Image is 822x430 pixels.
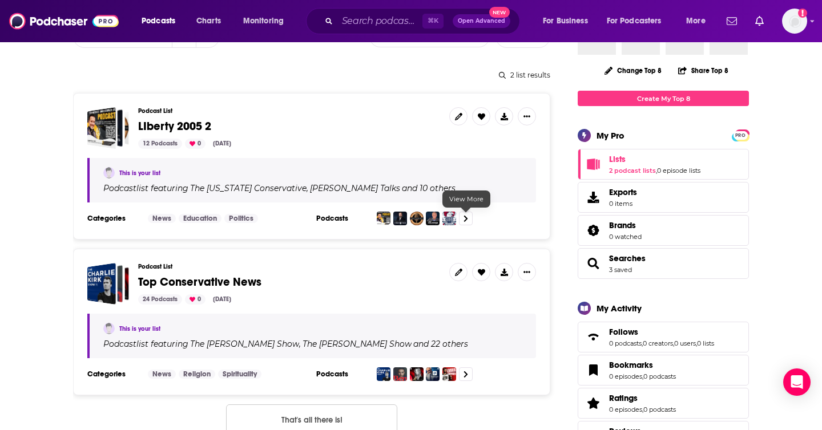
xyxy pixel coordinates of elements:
a: LIberty 2005 2 [87,107,129,149]
span: Exports [582,189,605,205]
span: Charts [196,13,221,29]
a: The [PERSON_NAME] Show [301,339,412,348]
span: ⌘ K [422,14,444,29]
div: My Activity [597,303,642,314]
span: New [489,7,510,18]
span: Exports [609,187,637,197]
a: This is your list [119,169,160,177]
span: Bookmarks [609,360,653,370]
h4: The [US_STATE] Conservative [190,184,307,193]
img: Mike Gallagher Podcast [426,212,440,225]
img: Bryan Dempsey [103,167,115,179]
button: open menu [235,12,299,30]
p: and 22 others [413,339,468,349]
a: 0 episodes [609,405,642,413]
a: Create My Top 8 [578,91,749,106]
span: For Business [543,13,588,29]
span: LIberty 2005 2 [138,119,211,133]
span: Open Advanced [458,18,505,24]
a: 0 episodes [609,372,642,380]
img: Bryan Dempsey [103,323,115,334]
img: Louder with Crowder [442,367,456,381]
a: 0 lists [697,339,714,347]
span: Searches [578,248,749,279]
a: Bookmarks [582,362,605,378]
a: Searches [582,255,605,271]
span: , [299,339,301,349]
a: Show notifications dropdown [722,11,742,31]
a: 0 watched [609,233,642,241]
img: Podchaser - Follow, Share and Rate Podcasts [9,10,119,32]
span: More [686,13,706,29]
a: Show notifications dropdown [751,11,768,31]
button: Show More Button [518,263,536,281]
div: 12 Podcasts [138,139,182,149]
a: News [148,370,176,379]
a: Ratings [582,395,605,411]
span: Top Conservative News [138,275,261,289]
span: For Podcasters [607,13,662,29]
a: 0 episode lists [657,167,700,175]
span: , [642,372,643,380]
div: [DATE] [208,294,236,305]
h3: Podcasts [316,214,368,223]
span: Follows [578,322,749,352]
a: This is your list [119,325,160,332]
button: open menu [599,12,678,30]
span: Lists [609,154,626,164]
h3: Podcast List [138,107,440,115]
img: The Tennessee Conservative [377,212,390,225]
div: [DATE] [208,139,236,149]
h4: The [PERSON_NAME] Show [190,339,299,348]
span: 0 items [609,200,637,208]
a: 3 saved [609,266,632,274]
a: Follows [582,329,605,345]
span: , [696,339,697,347]
a: Top Conservative News [87,263,129,305]
a: The [US_STATE] Conservative [188,184,307,193]
input: Search podcasts, credits, & more... [337,12,422,30]
button: Share Top 8 [678,59,729,82]
a: 0 creators [643,339,673,347]
div: 24 Podcasts [138,294,182,305]
span: Logged in as FirstLiberty [782,9,807,34]
a: Religion [179,370,215,379]
h3: Categories [87,370,139,379]
span: Brands [609,220,636,230]
a: Education [179,214,221,223]
img: The Megyn Kelly Show [410,367,424,381]
div: Open Intercom Messenger [783,368,811,396]
p: and 10 others [402,183,456,193]
a: 0 podcasts [643,405,676,413]
a: 2 podcast lists [609,167,656,175]
img: Turley Talks [393,212,407,225]
a: Lists [582,156,605,172]
a: Spirituality [218,370,261,379]
a: Lists [609,154,700,164]
div: 0 [185,139,205,149]
a: Charts [189,12,228,30]
a: Brands [582,222,605,238]
a: Searches [609,253,646,263]
span: , [642,405,643,413]
button: Change Top 8 [598,63,668,78]
span: Follows [609,327,638,337]
span: , [642,339,643,347]
a: The [PERSON_NAME] Show [188,339,299,348]
span: Monitoring [243,13,284,29]
button: open menu [134,12,190,30]
img: The Glenn Beck Program [426,367,440,381]
div: View More [442,190,490,208]
a: 0 podcasts [643,372,676,380]
span: Brands [578,215,749,246]
button: open menu [678,12,720,30]
a: Bookmarks [609,360,676,370]
span: Lists [578,149,749,180]
a: LIberty 2005 2 [138,120,211,133]
div: 0 [185,294,205,305]
a: Top Conservative News [138,276,261,289]
img: The Zach Rateliff Show [410,212,424,225]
